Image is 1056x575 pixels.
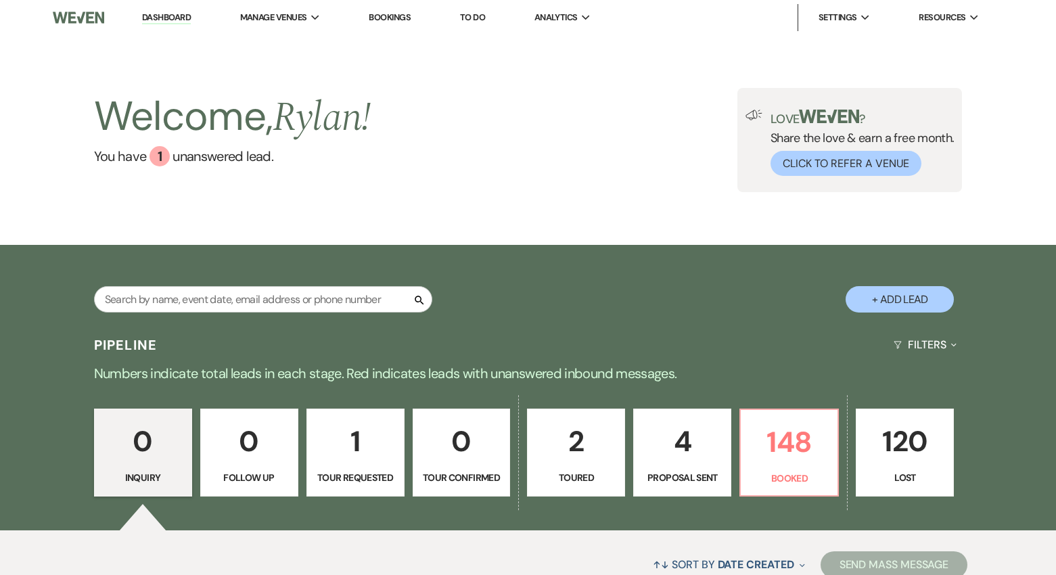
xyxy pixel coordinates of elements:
[240,11,307,24] span: Manage Venues
[749,419,829,465] p: 148
[103,470,183,485] p: Inquiry
[527,409,625,497] a: 2Toured
[273,87,371,149] span: Rylan !
[460,11,485,23] a: To Do
[209,470,290,485] p: Follow Up
[856,409,954,497] a: 120Lost
[633,409,731,497] a: 4Proposal Sent
[642,419,722,464] p: 4
[94,409,192,497] a: 0Inquiry
[200,409,298,497] a: 0Follow Up
[413,409,511,497] a: 0Tour Confirmed
[919,11,965,24] span: Resources
[865,419,945,464] p: 120
[94,146,371,166] a: You have 1 unanswered lead.
[888,327,962,363] button: Filters
[103,419,183,464] p: 0
[739,409,839,497] a: 148Booked
[53,3,104,32] img: Weven Logo
[94,286,432,313] input: Search by name, event date, email address or phone number
[642,470,722,485] p: Proposal Sent
[819,11,857,24] span: Settings
[209,419,290,464] p: 0
[306,409,405,497] a: 1Tour Requested
[846,286,954,313] button: + Add Lead
[421,419,502,464] p: 0
[150,146,170,166] div: 1
[421,470,502,485] p: Tour Confirmed
[41,363,1015,384] p: Numbers indicate total leads in each stage. Red indicates leads with unanswered inbound messages.
[315,470,396,485] p: Tour Requested
[762,110,955,176] div: Share the love & earn a free month.
[534,11,578,24] span: Analytics
[653,557,669,572] span: ↑↓
[745,110,762,120] img: loud-speaker-illustration.svg
[536,419,616,464] p: 2
[749,471,829,486] p: Booked
[315,419,396,464] p: 1
[142,11,191,24] a: Dashboard
[536,470,616,485] p: Toured
[799,110,859,123] img: weven-logo-green.svg
[771,151,921,176] button: Click to Refer a Venue
[94,336,158,354] h3: Pipeline
[369,11,411,23] a: Bookings
[771,110,955,125] p: Love ?
[865,470,945,485] p: Lost
[94,88,371,146] h2: Welcome,
[718,557,794,572] span: Date Created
